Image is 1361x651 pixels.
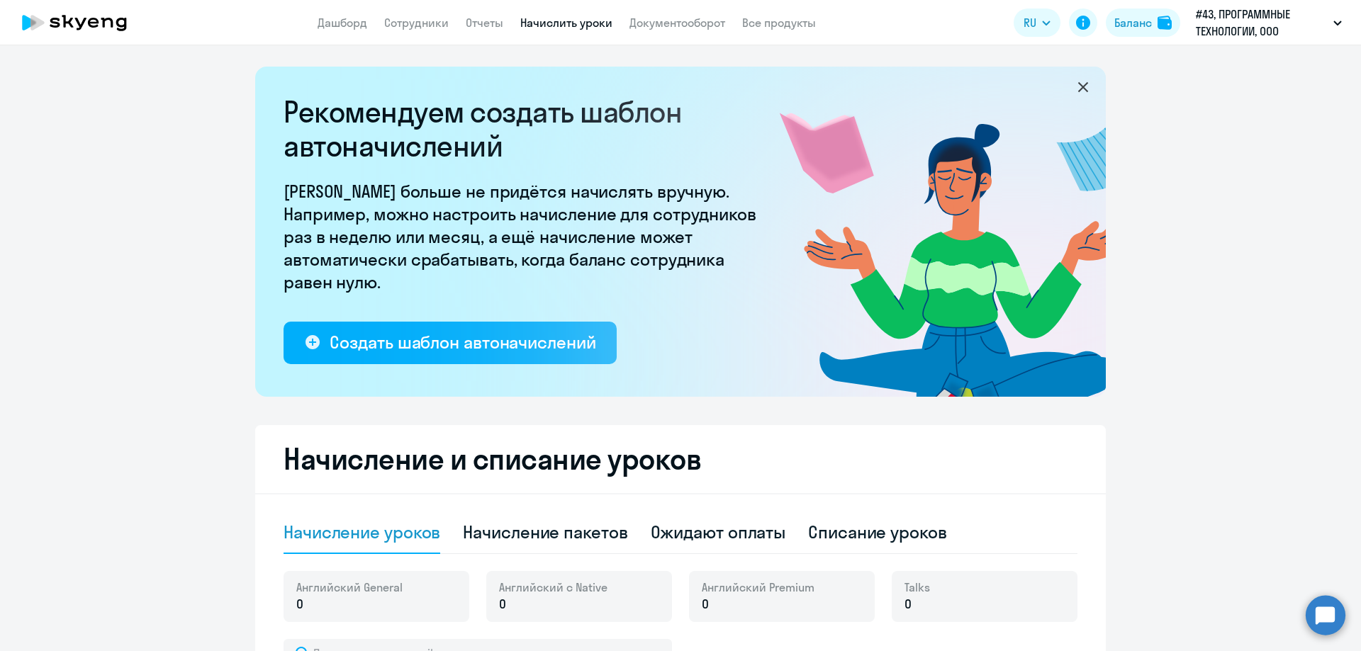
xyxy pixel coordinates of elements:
span: 0 [904,595,912,613]
button: RU [1014,9,1060,37]
div: Начисление пакетов [463,521,627,543]
h2: Начисление и списание уроков [284,442,1077,476]
span: RU [1024,14,1036,31]
div: Создать шаблон автоначислений [330,331,595,353]
img: balance [1158,16,1172,30]
div: Баланс [1114,14,1152,31]
span: Английский Premium [702,579,814,595]
span: Английский с Native [499,579,607,595]
a: Все продукты [742,16,816,30]
div: Ожидают оплаты [651,521,786,543]
span: 0 [296,595,303,613]
h2: Рекомендуем создать шаблон автоначислений [284,95,766,163]
a: Начислить уроки [520,16,612,30]
span: 0 [702,595,709,613]
p: #43, ПРОГРАММНЫЕ ТЕХНОЛОГИИ, ООО [1196,6,1328,40]
a: Отчеты [466,16,503,30]
span: Talks [904,579,930,595]
span: 0 [499,595,506,613]
div: Начисление уроков [284,521,440,543]
a: Сотрудники [384,16,449,30]
div: Списание уроков [808,521,947,543]
a: Дашборд [318,16,367,30]
button: Балансbalance [1106,9,1180,37]
a: Документооборот [629,16,725,30]
span: Английский General [296,579,403,595]
button: Создать шаблон автоначислений [284,322,617,364]
p: [PERSON_NAME] больше не придётся начислять вручную. Например, можно настроить начисление для сотр... [284,180,766,293]
button: #43, ПРОГРАММНЫЕ ТЕХНОЛОГИИ, ООО [1189,6,1349,40]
